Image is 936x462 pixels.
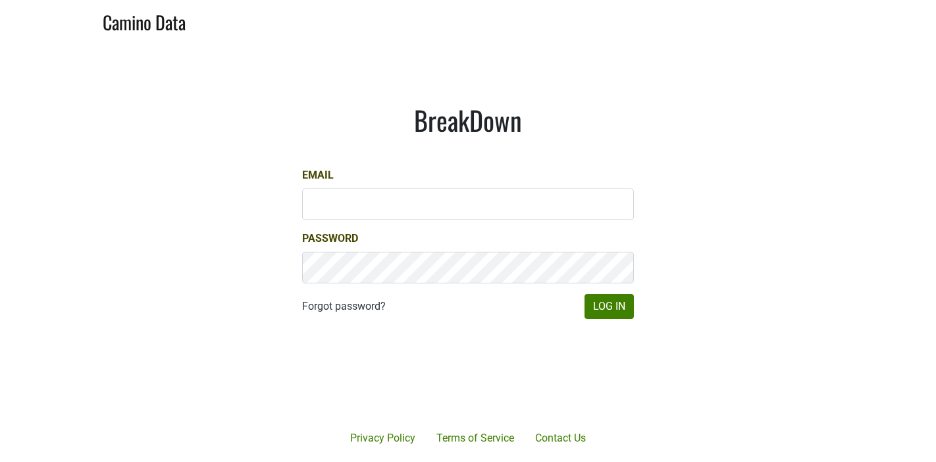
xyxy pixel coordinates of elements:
a: Contact Us [525,425,596,451]
label: Password [302,231,358,246]
h1: BreakDown [302,104,634,136]
a: Camino Data [103,5,186,36]
a: Forgot password? [302,299,386,314]
button: Log In [585,294,634,319]
a: Terms of Service [426,425,525,451]
label: Email [302,167,334,183]
a: Privacy Policy [340,425,426,451]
